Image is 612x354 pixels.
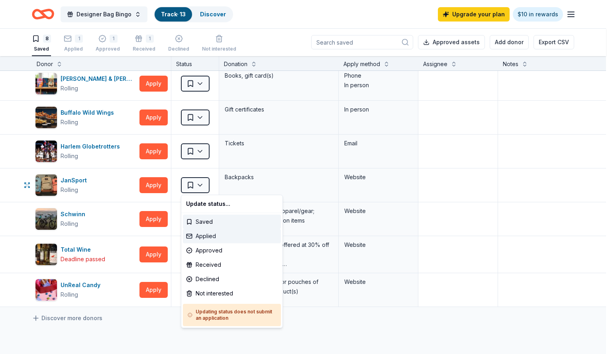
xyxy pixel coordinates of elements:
[183,272,281,286] div: Declined
[183,286,281,301] div: Not interested
[183,197,281,211] div: Update status...
[183,243,281,258] div: Approved
[188,309,276,321] h5: Updating status does not submit an application
[183,258,281,272] div: Received
[183,229,281,243] div: Applied
[183,215,281,229] div: Saved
